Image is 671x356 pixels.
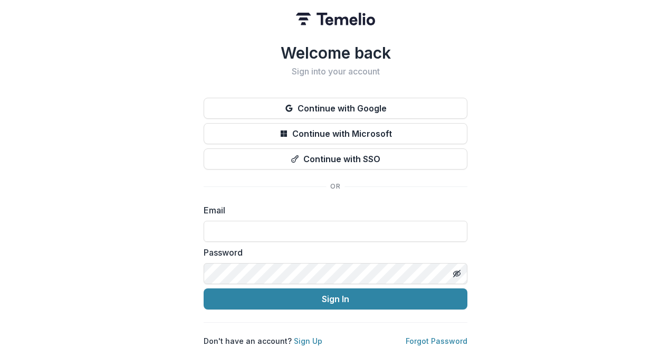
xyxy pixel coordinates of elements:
a: Sign Up [294,336,322,345]
button: Continue with SSO [204,148,467,170]
label: Password [204,246,461,259]
label: Email [204,204,461,217]
button: Toggle password visibility [448,265,465,282]
img: Temelio [296,13,375,25]
button: Continue with Google [204,98,467,119]
a: Forgot Password [406,336,467,345]
p: Don't have an account? [204,335,322,346]
button: Continue with Microsoft [204,123,467,144]
button: Sign In [204,288,467,310]
h2: Sign into your account [204,67,467,77]
h1: Welcome back [204,43,467,62]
